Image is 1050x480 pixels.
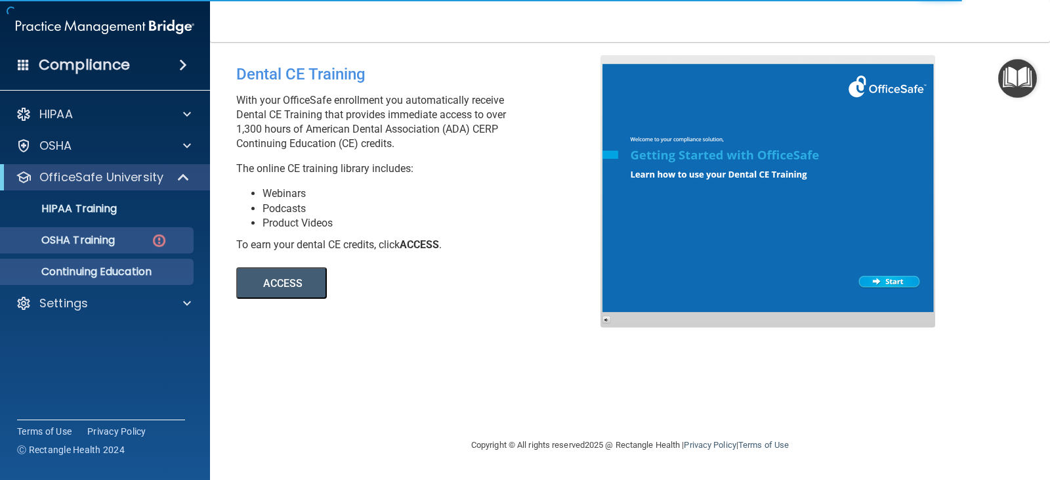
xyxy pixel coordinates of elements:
a: Privacy Policy [87,425,146,438]
li: Product Videos [262,216,610,230]
li: Webinars [262,186,610,201]
img: danger-circle.6113f641.png [151,232,167,249]
p: The online CE training library includes: [236,162,610,176]
p: With your OfficeSafe enrollment you automatically receive Dental CE Training that provides immedi... [236,93,610,151]
h4: Compliance [39,56,130,74]
img: PMB logo [16,14,194,40]
b: ACCESS [400,238,439,251]
a: Terms of Use [738,440,789,450]
a: Terms of Use [17,425,72,438]
a: HIPAA [16,106,191,122]
p: HIPAA Training [9,202,117,215]
span: Ⓒ Rectangle Health 2024 [17,443,125,456]
div: To earn your dental CE credits, click . [236,238,610,252]
div: Dental CE Training [236,55,610,93]
button: ACCESS [236,267,327,299]
p: OSHA Training [9,234,115,247]
a: Privacy Policy [684,440,736,450]
p: Settings [39,295,88,311]
p: Continuing Education [9,265,188,278]
a: OSHA [16,138,191,154]
p: HIPAA [39,106,73,122]
a: ACCESS [236,279,595,289]
a: Settings [16,295,191,311]
p: OSHA [39,138,72,154]
p: OfficeSafe University [39,169,163,185]
button: Open Resource Center [998,59,1037,98]
div: Copyright © All rights reserved 2025 @ Rectangle Health | | [390,424,870,466]
a: OfficeSafe University [16,169,190,185]
li: Podcasts [262,202,610,216]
